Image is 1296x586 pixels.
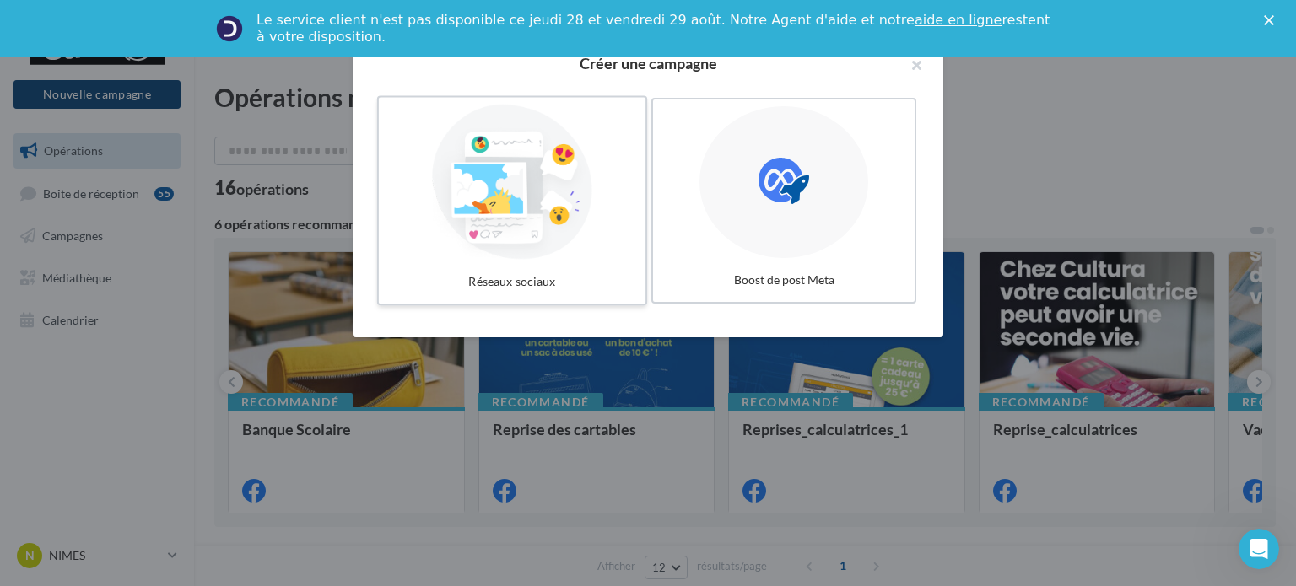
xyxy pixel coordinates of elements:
[380,56,916,71] h2: Créer une campagne
[256,12,1053,46] div: Le service client n'est pas disponible ce jeudi 28 et vendredi 29 août. Notre Agent d'aide et not...
[386,266,639,298] div: Réseaux sociaux
[216,15,243,42] img: Profile image for Service-Client
[915,12,1002,28] a: aide en ligne
[1264,15,1281,25] div: Fermer
[1239,529,1279,569] iframe: Intercom live chat
[660,265,908,295] div: Boost de post Meta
